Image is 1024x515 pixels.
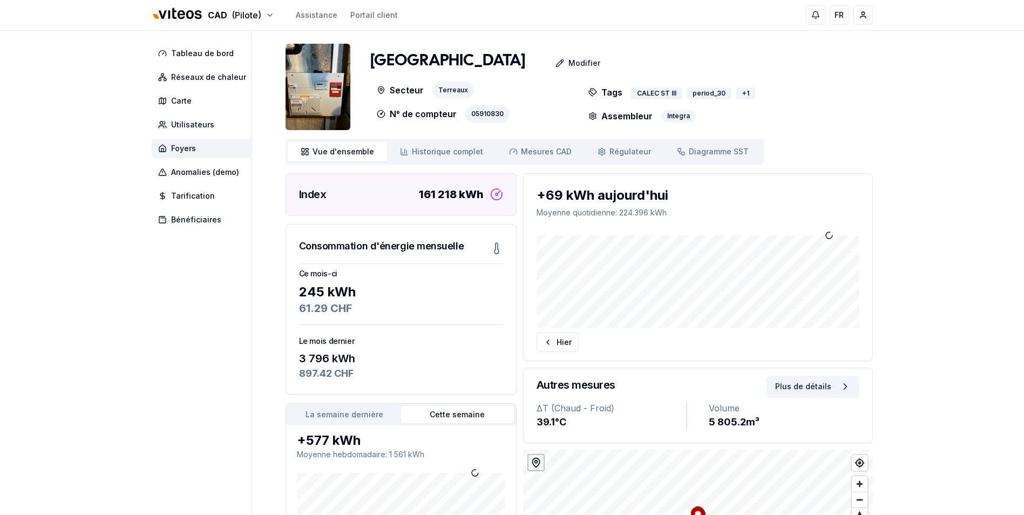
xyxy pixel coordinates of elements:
[537,207,859,218] p: Moyenne quotidienne : 224.396 kWh
[387,142,496,161] a: Historique complet
[350,10,398,21] a: Portail client
[537,415,686,430] div: 39.1 °C
[537,333,579,352] button: Hier
[521,146,572,157] span: Mesures CAD
[299,239,464,254] h3: Consommation d'énergie mensuelle
[232,9,261,22] span: (Pilote)
[736,84,755,103] button: +1
[537,402,686,415] div: ΔT (Chaud - Froid)
[299,301,503,316] div: 61.29 CHF
[412,146,483,157] span: Historique complet
[377,105,457,123] p: N° de compteur
[152,1,204,27] img: Viteos - CAD Logo
[171,72,246,83] span: Réseaux de chaleur
[631,87,682,99] div: CALEC ST III
[465,105,510,123] div: 05910830
[736,87,755,99] div: + 1
[288,142,387,161] a: Vue d'ensemble
[152,210,257,229] a: Bénéficiaires
[208,9,227,22] span: CAD
[852,492,867,507] button: Zoom out
[152,4,274,27] button: CAD(Pilote)
[401,406,514,423] button: Cette semaine
[664,142,762,161] a: Diagramme SST
[661,110,696,123] div: Integra
[432,82,474,99] div: Terreaux
[852,455,867,471] button: Find my location
[297,449,505,460] p: Moyenne hebdomadaire : 1 561 kWh
[588,110,653,123] p: Assembleur
[296,10,337,21] a: Assistance
[835,10,844,21] span: FR
[299,366,503,381] div: 897.42 CHF
[377,82,424,99] p: Secteur
[830,5,849,25] button: FR
[288,406,401,423] button: La semaine dernière
[152,91,257,111] a: Carte
[537,187,859,204] div: +69 kWh aujourd'hui
[171,214,221,225] span: Bénéficiaires
[152,115,257,134] a: Utilisateurs
[496,142,585,161] a: Mesures CAD
[370,51,525,71] h1: [GEOGRAPHIC_DATA]
[687,87,731,99] div: period_30
[297,432,505,449] div: +577 kWh
[299,351,503,366] div: 3 796 kWh
[299,187,327,202] h3: Index
[852,476,867,492] button: Zoom in
[171,48,234,59] span: Tableau de bord
[152,139,257,158] a: Foyers
[767,376,859,397] button: Plus de détails
[609,146,651,157] span: Régulateur
[286,44,350,130] img: unit Image
[568,58,600,69] p: Modifier
[171,143,196,154] span: Foyers
[525,52,609,74] a: Modifier
[709,415,859,430] div: 5 805.2 m³
[537,377,615,392] h3: Autres mesures
[585,142,664,161] a: Régulateur
[299,283,503,301] div: 245 kWh
[171,167,239,178] span: Anomalies (demo)
[152,186,257,206] a: Tarification
[152,67,257,87] a: Réseaux de chaleur
[171,96,192,106] span: Carte
[152,44,257,63] a: Tableau de bord
[588,82,622,103] p: Tags
[171,119,214,130] span: Utilisateurs
[709,402,859,415] div: Volume
[299,268,503,279] h3: Ce mois-ci
[299,336,503,347] h3: Le mois dernier
[152,162,257,182] a: Anomalies (demo)
[171,191,215,201] span: Tarification
[419,187,484,202] div: 161 218 kWh
[313,146,374,157] span: Vue d'ensemble
[689,146,749,157] span: Diagramme SST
